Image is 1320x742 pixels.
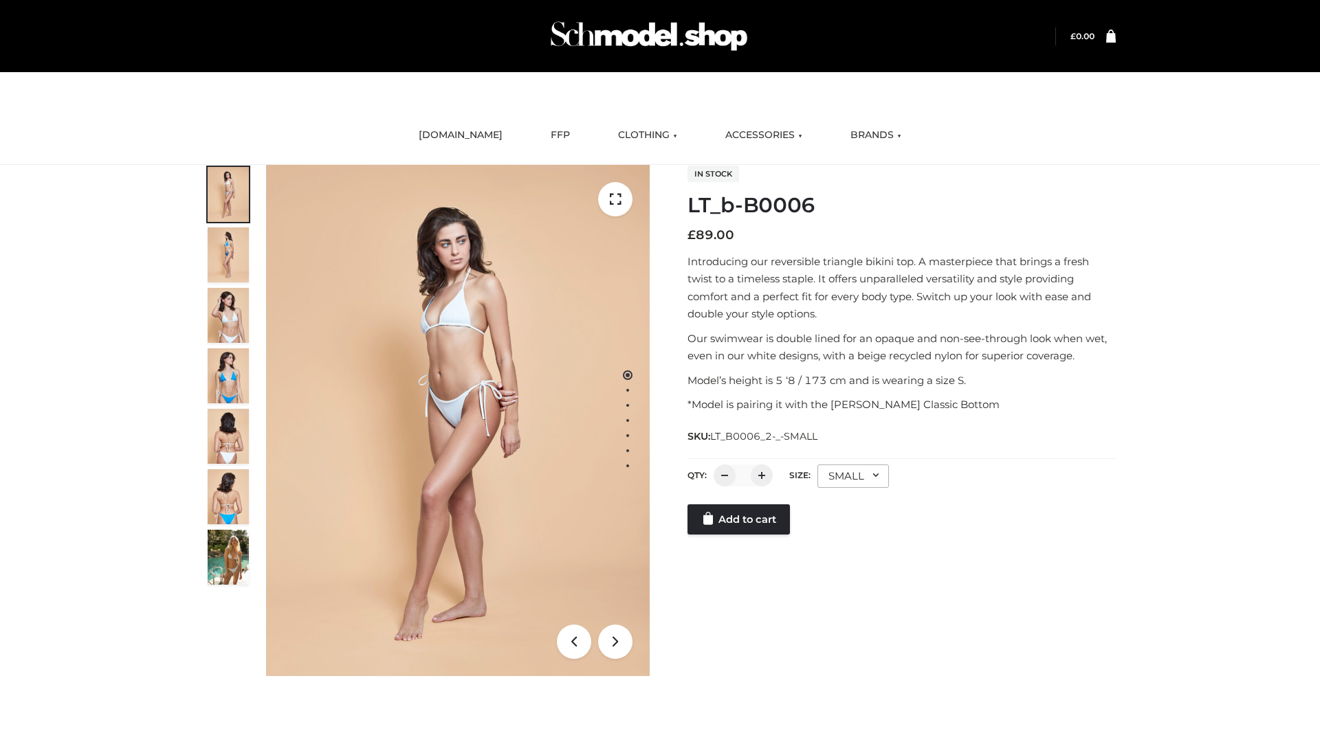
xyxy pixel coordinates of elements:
img: ArielClassicBikiniTop_CloudNine_AzureSky_OW114ECO_7-scaled.jpg [208,409,249,464]
p: Model’s height is 5 ‘8 / 173 cm and is wearing a size S. [687,372,1116,390]
img: ArielClassicBikiniTop_CloudNine_AzureSky_OW114ECO_8-scaled.jpg [208,469,249,524]
img: ArielClassicBikiniTop_CloudNine_AzureSky_OW114ECO_3-scaled.jpg [208,288,249,343]
label: Size: [789,470,811,480]
span: LT_B0006_2-_-SMALL [710,430,817,442]
p: Introducing our reversible triangle bikini top. A masterpiece that brings a fresh twist to a time... [687,253,1116,323]
a: ACCESSORIES [715,120,813,150]
img: ArielClassicBikiniTop_CloudNine_AzureSky_OW114ECO_1 [266,165,650,676]
span: In stock [687,166,739,182]
div: SMALL [817,464,889,488]
a: BRANDS [840,120,912,150]
a: £0.00 [1070,31,1094,41]
h1: LT_b-B0006 [687,193,1116,218]
span: £ [1070,31,1076,41]
img: Arieltop_CloudNine_AzureSky2.jpg [208,530,249,585]
a: [DOMAIN_NAME] [408,120,513,150]
img: ArielClassicBikiniTop_CloudNine_AzureSky_OW114ECO_2-scaled.jpg [208,227,249,282]
img: ArielClassicBikiniTop_CloudNine_AzureSky_OW114ECO_4-scaled.jpg [208,348,249,403]
a: Add to cart [687,504,790,535]
a: CLOTHING [608,120,687,150]
label: QTY: [687,470,707,480]
a: FFP [540,120,580,150]
span: SKU: [687,428,819,445]
bdi: 0.00 [1070,31,1094,41]
img: Schmodel Admin 964 [546,9,752,63]
p: Our swimwear is double lined for an opaque and non-see-through look when wet, even in our white d... [687,330,1116,365]
span: £ [687,227,696,243]
bdi: 89.00 [687,227,734,243]
p: *Model is pairing it with the [PERSON_NAME] Classic Bottom [687,396,1116,414]
img: ArielClassicBikiniTop_CloudNine_AzureSky_OW114ECO_1-scaled.jpg [208,167,249,222]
